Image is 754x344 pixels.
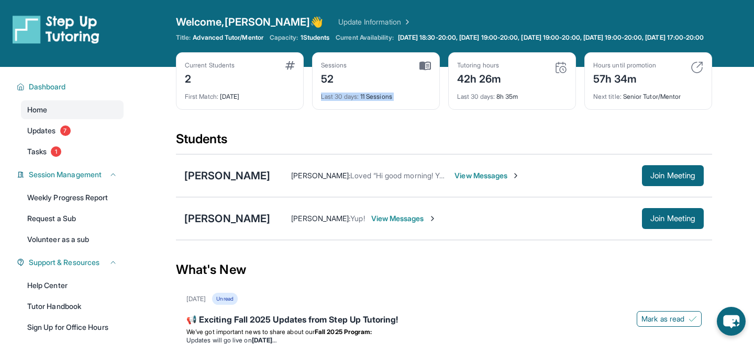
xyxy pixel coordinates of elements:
span: [PERSON_NAME] : [291,214,350,223]
div: 57h 34m [593,70,656,86]
span: Updates [27,125,56,136]
div: [PERSON_NAME] [184,168,270,183]
img: Chevron-Right [512,171,520,180]
strong: Fall 2025 Program: [315,328,372,336]
a: Help Center [21,276,124,295]
span: We’ve got important news to share about our [186,328,315,336]
div: Sessions [321,61,347,70]
div: Hours until promotion [593,61,656,70]
img: card [419,61,431,71]
span: Mark as read [641,314,684,324]
strong: [DATE] [252,336,276,344]
span: Tasks [27,146,47,157]
div: What's New [176,247,712,293]
a: Weekly Progress Report [21,188,124,207]
a: Update Information [338,17,412,27]
button: Session Management [25,169,117,180]
span: Session Management [29,169,102,180]
span: [PERSON_NAME] : [291,171,350,180]
a: Home [21,100,124,119]
span: Last 30 days : [457,93,495,100]
div: Students [176,131,712,154]
span: Home [27,105,47,115]
span: Dashboard [29,82,66,92]
span: Support & Resources [29,257,99,268]
span: Loved “Hi good morning! Yes thats fine” [350,171,482,180]
span: Join Meeting [650,215,695,222]
a: Volunteer as a sub [21,230,124,249]
img: card [555,61,567,74]
div: 52 [321,70,347,86]
img: Chevron Right [401,17,412,27]
img: card [691,61,703,74]
span: View Messages [371,213,437,224]
span: Last 30 days : [321,93,359,100]
span: First Match : [185,93,218,100]
span: Next title : [593,93,622,100]
button: Mark as read [637,311,702,327]
span: Capacity: [270,33,298,42]
div: Unread [212,293,237,305]
button: Join Meeting [642,208,704,229]
span: Title: [176,33,191,42]
button: Join Meeting [642,165,704,186]
button: chat-button [717,307,746,336]
div: 2 [185,70,235,86]
a: Updates7 [21,121,124,140]
div: Senior Tutor/Mentor [593,86,703,101]
img: card [285,61,295,70]
img: Mark as read [689,315,697,323]
span: Current Availability: [336,33,393,42]
span: View Messages [454,170,520,181]
div: Current Students [185,61,235,70]
img: Chevron-Right [428,214,437,223]
span: [DATE] 18:30-20:00, [DATE] 19:00-20:00, [DATE] 19:00-20:00, [DATE] 19:00-20:00, [DATE] 17:00-20:00 [398,33,704,42]
button: Dashboard [25,82,117,92]
span: Yup! [350,214,364,223]
span: 1 Students [301,33,330,42]
span: 7 [60,125,71,136]
a: [DATE] 18:30-20:00, [DATE] 19:00-20:00, [DATE] 19:00-20:00, [DATE] 19:00-20:00, [DATE] 17:00-20:00 [396,33,706,42]
div: 11 Sessions [321,86,431,101]
span: 1 [51,146,61,157]
button: Support & Resources [25,257,117,268]
span: Join Meeting [650,173,695,179]
a: Tasks1 [21,142,124,161]
a: Tutor Handbook [21,297,124,316]
a: Request a Sub [21,209,124,228]
div: [DATE] [186,295,206,303]
a: Sign Up for Office Hours [21,318,124,337]
div: [PERSON_NAME] [184,211,270,226]
span: Welcome, [PERSON_NAME] 👋 [176,15,324,29]
img: logo [13,15,99,44]
div: 8h 35m [457,86,567,101]
div: [DATE] [185,86,295,101]
span: Advanced Tutor/Mentor [193,33,263,42]
div: 📢 Exciting Fall 2025 Updates from Step Up Tutoring! [186,313,702,328]
div: 42h 26m [457,70,502,86]
div: Tutoring hours [457,61,502,70]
